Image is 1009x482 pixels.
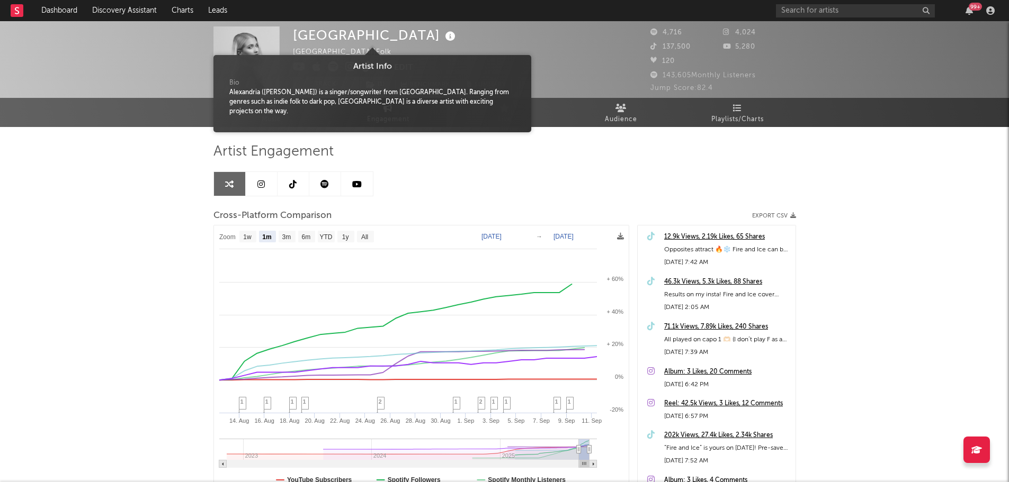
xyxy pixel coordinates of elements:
[301,233,310,241] text: 6m
[568,398,571,405] span: 1
[664,454,790,467] div: [DATE] 7:52 AM
[507,417,524,424] text: 5. Sep
[610,406,623,413] text: -20%
[492,398,495,405] span: 1
[355,417,374,424] text: 24. Aug
[293,26,458,44] div: [GEOGRAPHIC_DATA]
[291,398,294,405] span: 1
[664,410,790,423] div: [DATE] 6:57 PM
[533,417,550,424] text: 7. Sep
[221,60,523,73] div: Artist Info
[219,233,236,241] text: Zoom
[606,341,623,347] text: + 20%
[280,417,299,424] text: 18. Aug
[293,46,404,59] div: [GEOGRAPHIC_DATA] | Folk
[711,113,764,126] span: Playlists/Charts
[664,301,790,314] div: [DATE] 2:05 AM
[431,417,450,424] text: 30. Aug
[650,72,756,79] span: 143,605 Monthly Listeners
[342,233,349,241] text: 1y
[606,276,623,282] text: + 60%
[664,442,790,454] div: “Fire and Ice” is yours on [DATE]! Pre-save link in bio 🫶🏻 thank you so much for your patience an...
[664,231,790,243] a: 12.9k Views, 2.19k Likes, 65 Shares
[483,417,499,424] text: 3. Sep
[505,398,508,405] span: 1
[262,233,271,241] text: 1m
[650,43,691,50] span: 137,500
[723,29,756,36] span: 4,024
[555,398,558,405] span: 1
[303,398,306,405] span: 1
[405,417,425,424] text: 28. Aug
[536,233,542,240] text: →
[305,417,324,424] text: 20. Aug
[457,417,474,424] text: 1. Sep
[361,233,368,241] text: All
[229,88,515,116] div: Alexandria ([PERSON_NAME]) is a singer/songwriter from [GEOGRAPHIC_DATA]. Ranging from genres suc...
[213,210,332,222] span: Cross-Platform Comparison
[229,417,248,424] text: 14. Aug
[680,98,796,127] a: Playlists/Charts
[229,78,239,88] span: Bio
[380,417,400,424] text: 26. Aug
[664,321,790,333] a: 71.1k Views, 7.89k Likes, 240 Shares
[606,308,623,315] text: + 40%
[265,398,269,405] span: 1
[664,429,790,442] a: 202k Views, 27.4k Likes, 2.34k Shares
[454,398,458,405] span: 1
[664,333,790,346] div: All played on capo 1 🫶🏻 (I don’t play F as a bar chord in this vid but either version works!) Fir...
[966,6,973,15] button: 99+
[479,398,483,405] span: 2
[664,276,790,288] a: 46.3k Views, 5.3k Likes, 88 Shares
[664,397,790,410] a: Reel: 42.5k Views, 3 Likes, 12 Comments
[723,43,755,50] span: 5,280
[605,113,637,126] span: Audience
[664,366,790,378] a: Album: 3 Likes, 20 Comments
[650,58,675,65] span: 120
[776,4,935,17] input: Search for artists
[240,398,244,405] span: 1
[254,417,274,424] text: 16. Aug
[379,398,382,405] span: 2
[213,145,334,158] span: Artist Engagement
[319,233,332,241] text: YTD
[664,243,790,256] div: Opposites attract 🔥❄️ Fire and Ice can be presaved in my bio, comes out [DATE]!! #fireandice #ale...
[553,233,574,240] text: [DATE]
[752,213,796,219] button: Export CSV
[615,374,623,380] text: 0%
[563,98,680,127] a: Audience
[481,233,502,240] text: [DATE]
[664,288,790,301] div: Results on my insta! Fire and Ice cover shoot BTS 📸🔥❄️ (song comes out [DATE], presave in bio!!) ...
[282,233,291,241] text: 3m
[664,378,790,391] div: [DATE] 6:42 PM
[650,29,682,36] span: 4,716
[664,256,790,269] div: [DATE] 7:42 AM
[558,417,575,424] text: 9. Sep
[582,417,602,424] text: 11. Sep
[664,346,790,359] div: [DATE] 7:39 AM
[243,233,252,241] text: 1w
[650,85,713,92] span: Jump Score: 82.4
[330,417,350,424] text: 22. Aug
[969,3,982,11] div: 99 +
